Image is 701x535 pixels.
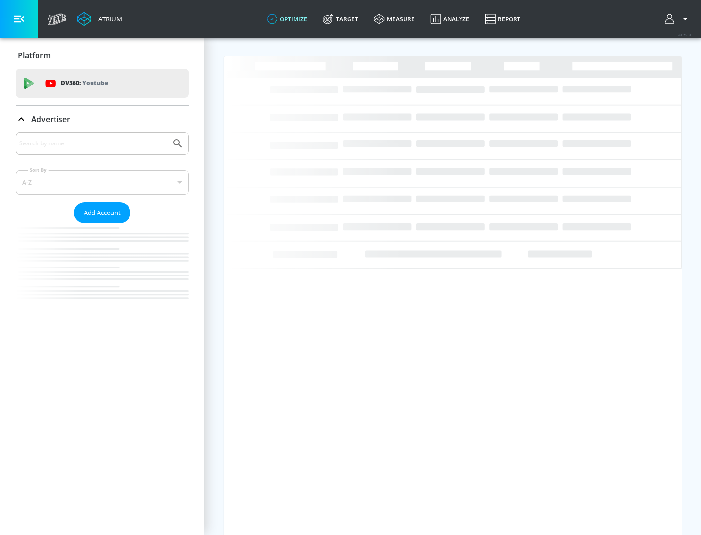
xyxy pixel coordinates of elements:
[16,69,189,98] div: DV360: Youtube
[366,1,423,36] a: measure
[28,167,49,173] label: Sort By
[18,50,51,61] p: Platform
[84,207,121,218] span: Add Account
[16,106,189,133] div: Advertiser
[61,78,108,89] p: DV360:
[16,223,189,318] nav: list of Advertiser
[16,132,189,318] div: Advertiser
[477,1,528,36] a: Report
[77,12,122,26] a: Atrium
[19,137,167,150] input: Search by name
[31,114,70,125] p: Advertiser
[82,78,108,88] p: Youtube
[16,42,189,69] div: Platform
[259,1,315,36] a: optimize
[678,32,691,37] span: v 4.25.4
[16,170,189,195] div: A-Z
[94,15,122,23] div: Atrium
[423,1,477,36] a: Analyze
[74,202,130,223] button: Add Account
[315,1,366,36] a: Target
